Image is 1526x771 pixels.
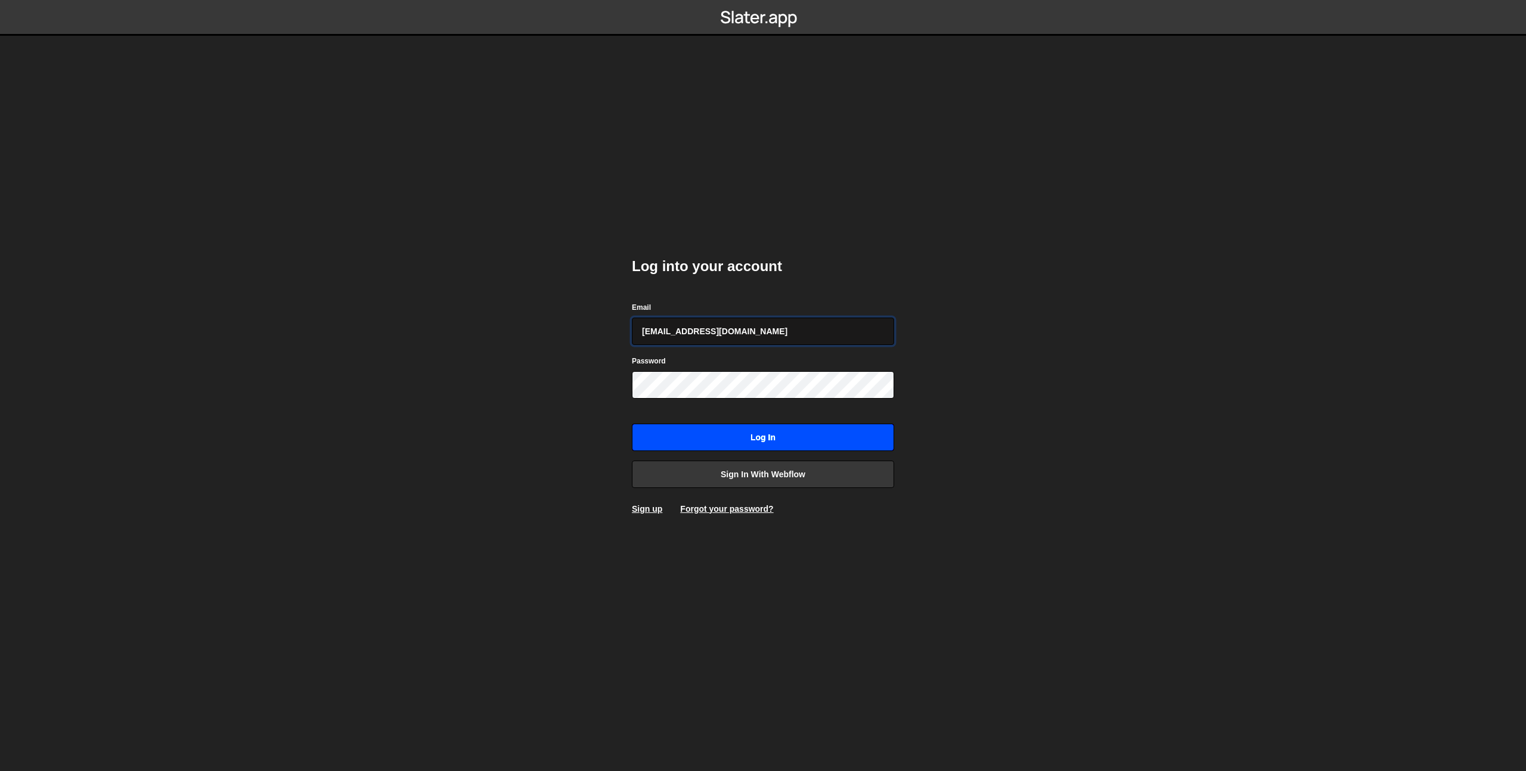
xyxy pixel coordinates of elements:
[632,424,894,451] input: Log in
[632,257,894,276] h2: Log into your account
[632,301,651,313] label: Email
[680,504,773,514] a: Forgot your password?
[632,504,662,514] a: Sign up
[632,355,666,367] label: Password
[632,461,894,488] a: Sign in with Webflow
